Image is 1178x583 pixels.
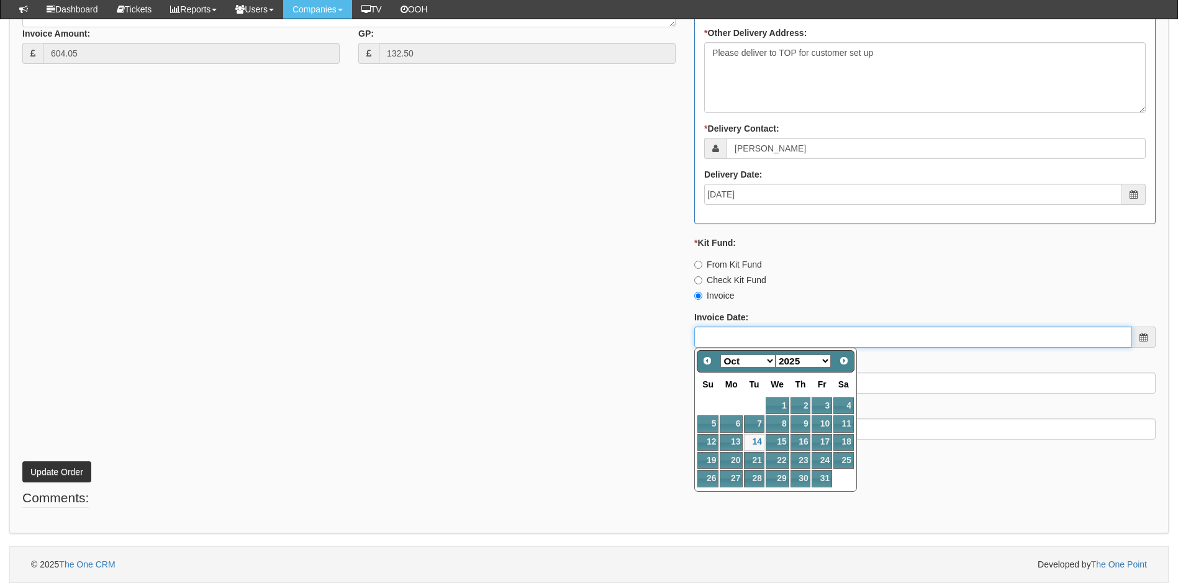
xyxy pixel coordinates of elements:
a: 18 [833,434,854,451]
a: 6 [720,415,743,432]
label: GP: [358,27,374,40]
button: Update Order [22,461,91,482]
a: 27 [720,470,743,487]
span: Next [839,356,849,366]
a: The One CRM [59,559,115,569]
a: 28 [744,470,764,487]
legend: Comments: [22,489,89,508]
a: 21 [744,452,764,469]
a: 20 [720,452,743,469]
a: 9 [791,415,811,432]
label: Invoice [694,289,734,302]
a: 4 [833,397,854,414]
span: Friday [818,379,827,389]
span: Developed by [1038,558,1147,571]
span: Tuesday [750,379,759,389]
a: The One Point [1091,559,1147,569]
a: 12 [697,434,718,451]
span: © 2025 [31,559,116,569]
label: Delivery Date: [704,168,762,181]
a: 3 [812,397,831,414]
span: Saturday [838,379,849,389]
input: Check Kit Fund [694,276,702,284]
input: From Kit Fund [694,261,702,269]
a: 14 [744,434,764,451]
a: 31 [812,470,831,487]
a: Next [835,352,853,369]
a: 13 [720,434,743,451]
label: Delivery Contact: [704,122,779,135]
a: 7 [744,415,764,432]
label: Other Delivery Address: [704,27,807,39]
a: 25 [833,452,854,469]
a: 24 [812,452,831,469]
a: 2 [791,397,811,414]
label: Invoice Date: [694,311,748,323]
label: Invoice Amount: [22,27,90,40]
span: Monday [725,379,738,389]
textarea: Please deliver to TOP for customer set up [704,42,1146,113]
a: 10 [812,415,831,432]
a: 15 [766,434,789,451]
a: 1 [766,397,789,414]
a: 23 [791,452,811,469]
a: 11 [833,415,854,432]
a: 5 [697,415,718,432]
a: 19 [697,452,718,469]
span: Sunday [702,379,714,389]
a: 26 [697,470,718,487]
label: Check Kit Fund [694,274,766,286]
a: 30 [791,470,811,487]
label: Kit Fund: [694,237,736,249]
a: 22 [766,452,789,469]
a: 8 [766,415,789,432]
span: Thursday [795,379,806,389]
span: Prev [702,356,712,366]
span: Wednesday [771,379,784,389]
label: From Kit Fund [694,258,762,271]
a: 29 [766,470,789,487]
a: Prev [699,352,716,369]
a: 17 [812,434,831,451]
input: Invoice [694,292,702,300]
a: 16 [791,434,811,451]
